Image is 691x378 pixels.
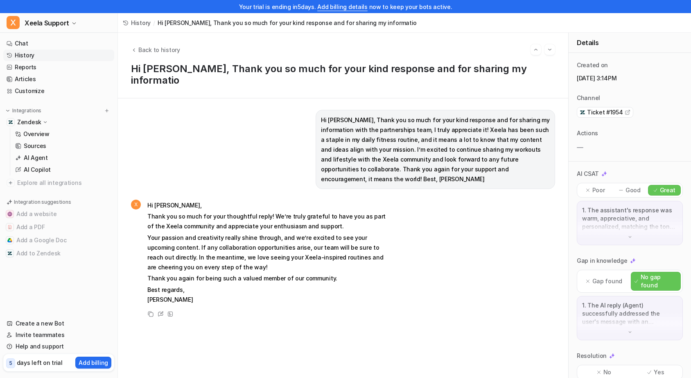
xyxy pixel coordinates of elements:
[321,115,550,184] p: Hi [PERSON_NAME], Thank you so much for your kind response and for sharing my information with th...
[17,358,63,367] p: days left on trial
[147,285,387,305] p: Best regards, [PERSON_NAME]
[580,109,585,115] img: zendesk
[3,247,114,260] button: Add to ZendeskAdd to Zendesk
[660,186,676,194] p: Great
[626,186,641,194] p: Good
[9,360,12,367] p: 5
[138,46,180,54] span: Back to history
[627,329,633,335] img: down-arrow
[79,358,108,367] p: Add billing
[577,61,608,69] p: Created on
[25,17,69,29] span: Xeela Support
[147,233,387,272] p: Your passion and creativity really shine through, and we’re excited to see your upcoming content....
[627,234,633,240] img: down-arrow
[153,18,155,27] span: /
[3,221,114,234] button: Add a PDFAdd a PDF
[7,179,15,187] img: explore all integrations
[577,257,628,265] p: Gap in knowledge
[3,38,114,49] a: Chat
[7,225,12,230] img: Add a PDF
[158,18,417,27] span: Hi [PERSON_NAME], Thank you so much for your kind response and for sharing my informatio
[7,238,12,243] img: Add a Google Doc
[592,186,605,194] p: Poor
[531,44,541,55] button: Go to previous session
[3,50,114,61] a: History
[3,341,114,352] a: Help and support
[3,318,114,329] a: Create a new Bot
[3,61,114,73] a: Reports
[104,108,110,114] img: menu_add.svg
[147,200,387,210] p: Hi [PERSON_NAME],
[14,198,71,206] p: Integration suggestions
[7,16,20,29] span: X
[7,212,12,216] img: Add a website
[582,301,677,326] p: 1. The AI reply (Agent) successfully addressed the user's message with an appropriate and support...
[131,46,180,54] button: Back to history
[17,118,41,126] p: Zendesk
[3,85,114,97] a: Customize
[603,368,611,376] p: No
[3,329,114,341] a: Invite teammates
[5,108,11,114] img: expand menu
[577,170,599,178] p: AI CSAT
[577,74,683,82] p: [DATE] 3:14PM
[654,368,664,376] p: Yes
[12,164,114,175] a: AI Copilot
[75,357,111,369] button: Add billing
[131,200,141,209] span: X
[147,212,387,231] p: Thank you so much for your thoughtful reply! We’re truly grateful to have you as part of the Xeel...
[24,154,48,162] p: AI Agent
[577,129,598,137] p: Actions
[123,18,151,27] a: History
[12,140,114,152] a: Sources
[3,234,114,247] button: Add a Google DocAdd a Google Doc
[547,46,553,53] img: Next session
[24,142,46,150] p: Sources
[131,18,151,27] span: History
[12,128,114,140] a: Overview
[17,176,111,189] span: Explore all integrations
[131,63,555,87] h1: Hi [PERSON_NAME], Thank you so much for your kind response and for sharing my informatio
[592,277,622,285] p: Gap found
[641,273,677,289] p: No gap found
[3,207,114,221] button: Add a websiteAdd a website
[8,120,13,125] img: Zendesk
[3,107,44,115] button: Integrations
[580,108,630,116] a: Ticket #1954
[3,73,114,85] a: Articles
[24,166,51,174] p: AI Copilot
[582,206,677,231] p: 1. The assistant's response was warm, appreciative, and personalized, matching the tone of the us...
[147,273,387,283] p: Thank you again for being such a valued member of our community.
[577,352,607,360] p: Resolution
[23,130,50,138] p: Overview
[12,107,41,114] p: Integrations
[533,46,539,53] img: Previous session
[12,152,114,164] a: AI Agent
[7,251,12,256] img: Add to Zendesk
[317,3,368,10] a: Add billing details
[569,33,691,53] div: Details
[544,44,555,55] button: Go to next session
[3,177,114,189] a: Explore all integrations
[577,94,600,102] p: Channel
[587,108,623,116] span: Ticket #1954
